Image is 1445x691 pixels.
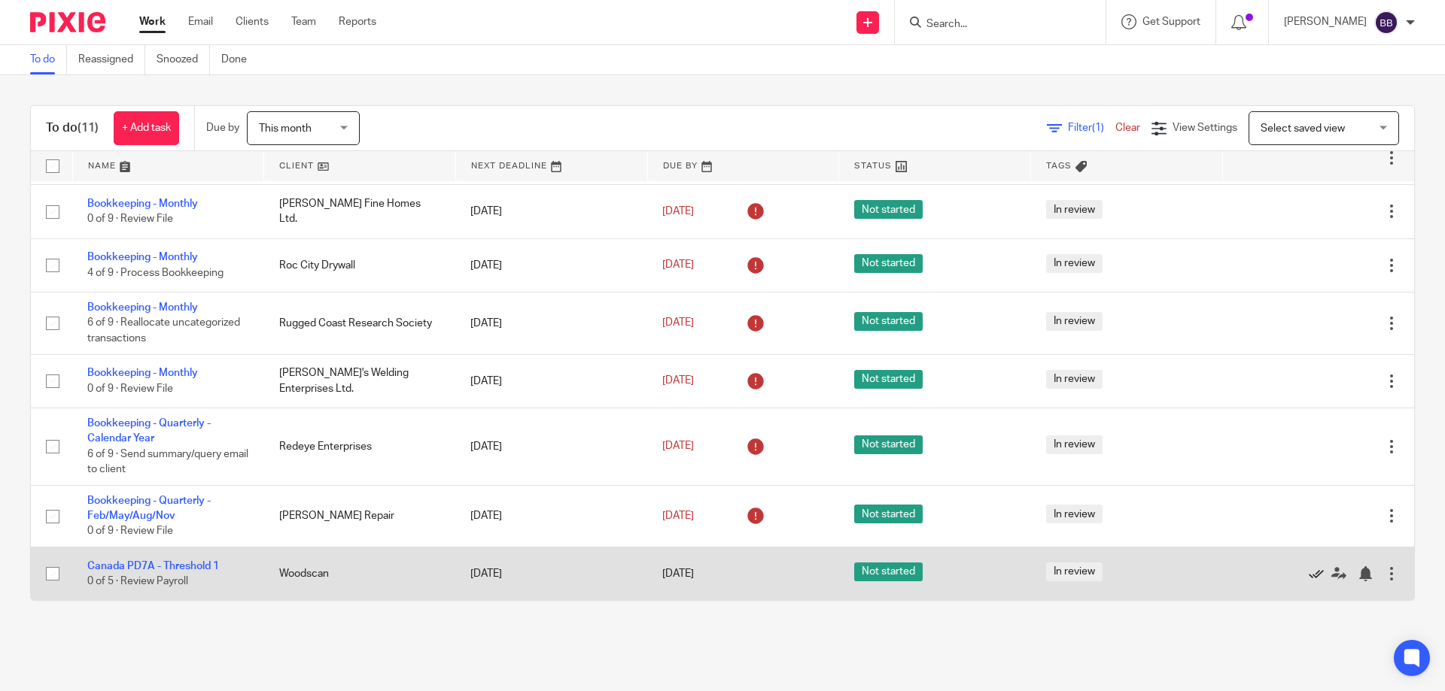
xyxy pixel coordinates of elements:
[455,547,647,600] td: [DATE]
[221,45,258,74] a: Done
[87,383,173,394] span: 0 of 9 · Review File
[1142,17,1200,27] span: Get Support
[206,120,239,135] p: Due by
[87,561,219,571] a: Canada PD7A - Threshold 1
[455,485,647,547] td: [DATE]
[455,408,647,485] td: [DATE]
[1173,123,1237,133] span: View Settings
[1046,562,1103,581] span: In review
[1046,370,1103,389] span: In review
[1046,200,1103,219] span: In review
[1046,254,1103,273] span: In review
[1046,505,1103,523] span: In review
[1115,123,1140,133] a: Clear
[1309,566,1331,581] a: Mark as done
[854,200,923,219] span: Not started
[139,14,166,29] a: Work
[1046,435,1103,454] span: In review
[339,14,376,29] a: Reports
[87,214,173,225] span: 0 of 9 · Review File
[264,408,456,485] td: Redeye Enterprises
[87,368,198,378] a: Bookkeeping - Monthly
[291,14,316,29] a: Team
[87,526,173,537] span: 0 of 9 · Review File
[114,111,179,145] a: + Add task
[264,292,456,354] td: Rugged Coast Research Society
[87,418,211,444] a: Bookkeeping - Quarterly - Calendar Year
[662,511,694,521] span: [DATE]
[78,45,145,74] a: Reassigned
[662,260,694,271] span: [DATE]
[662,376,694,386] span: [DATE]
[1046,312,1103,331] span: In review
[264,485,456,547] td: [PERSON_NAME] Repair
[925,18,1060,32] input: Search
[87,496,211,521] a: Bookkeeping - Quarterly - Feb/May/Aug/Nov
[1261,123,1345,134] span: Select saved view
[87,268,224,278] span: 4 of 9 · Process Bookkeeping
[662,318,694,329] span: [DATE]
[455,354,647,408] td: [DATE]
[30,45,67,74] a: To do
[854,435,923,454] span: Not started
[854,312,923,331] span: Not started
[662,206,694,217] span: [DATE]
[264,238,456,292] td: Roc City Drywall
[46,120,99,136] h1: To do
[236,14,269,29] a: Clients
[854,505,923,523] span: Not started
[854,254,923,273] span: Not started
[87,302,198,313] a: Bookkeeping - Monthly
[264,185,456,238] td: [PERSON_NAME] Fine Homes Ltd.
[455,238,647,292] td: [DATE]
[264,354,456,408] td: [PERSON_NAME]'s Welding Enterprises Ltd.
[87,199,198,209] a: Bookkeeping - Monthly
[264,547,456,600] td: Woodscan
[87,449,248,475] span: 6 of 9 · Send summary/query email to client
[662,568,694,579] span: [DATE]
[259,123,312,134] span: This month
[1284,14,1367,29] p: [PERSON_NAME]
[30,12,105,32] img: Pixie
[1068,123,1115,133] span: Filter
[455,292,647,354] td: [DATE]
[188,14,213,29] a: Email
[854,562,923,581] span: Not started
[157,45,210,74] a: Snoozed
[1092,123,1104,133] span: (1)
[87,252,198,262] a: Bookkeeping - Monthly
[455,185,647,238] td: [DATE]
[87,576,188,586] span: 0 of 5 · Review Payroll
[662,441,694,452] span: [DATE]
[87,318,240,344] span: 6 of 9 · Reallocate uncategorized transactions
[1046,162,1072,170] span: Tags
[854,370,923,389] span: Not started
[78,122,99,134] span: (11)
[1374,11,1398,35] img: svg%3E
